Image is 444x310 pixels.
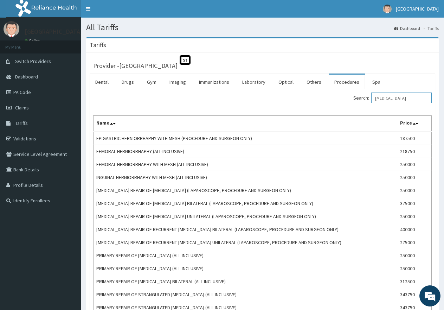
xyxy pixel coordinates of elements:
[141,75,162,89] a: Gym
[397,249,431,262] td: 250000
[94,262,397,275] td: PRIMARY REPAIR OF [MEDICAL_DATA] (ALL-INCLUSIVE)
[397,116,431,132] th: Price
[164,75,192,89] a: Imaging
[371,93,432,103] input: Search:
[397,197,431,210] td: 375000
[353,93,432,103] label: Search:
[397,132,431,145] td: 187500
[273,75,299,89] a: Optical
[86,23,439,32] h1: All Tariffs
[94,132,397,145] td: EPIGASTRIC HERNIORRHAPHY WITH MESH (PROCEDURE AND SURGEON ONLY)
[396,6,439,12] span: [GEOGRAPHIC_DATA]
[4,21,19,37] img: User Image
[329,75,365,89] a: Procedures
[41,89,97,160] span: We're online!
[237,75,271,89] a: Laboratory
[94,116,397,132] th: Name
[37,39,118,49] div: Chat with us now
[193,75,235,89] a: Immunizations
[13,35,28,53] img: d_794563401_company_1708531726252_794563401
[397,262,431,275] td: 250000
[4,192,134,217] textarea: Type your message and hit 'Enter'
[15,120,28,126] span: Tariffs
[94,158,397,171] td: FEMORAL HERNIORRHAPHY WITH MESH (ALL-INCLUSIVE)
[93,63,178,69] h3: Provider - [GEOGRAPHIC_DATA]
[94,197,397,210] td: [MEDICAL_DATA] REPAIR OF [MEDICAL_DATA] BILATERAL (LAPAROSCOPE, PROCEDURE AND SURGEON ONLY)
[397,158,431,171] td: 250000
[94,223,397,236] td: [MEDICAL_DATA] REPAIR OF RECURRENT [MEDICAL_DATA] BILATERAL (LAPAROSCOPE, PROCEDURE AND SURGEON O...
[94,249,397,262] td: PRIMARY REPAIR OF [MEDICAL_DATA] (ALL-INCLUSIVE)
[367,75,386,89] a: Spa
[90,75,114,89] a: Dental
[25,38,41,43] a: Online
[116,75,140,89] a: Drugs
[25,29,83,35] p: [GEOGRAPHIC_DATA]
[397,210,431,223] td: 250000
[397,288,431,301] td: 343750
[180,55,191,65] span: St
[397,184,431,197] td: 250000
[397,275,431,288] td: 312500
[94,275,397,288] td: PRIMARY REPAIR OF [MEDICAL_DATA] BILATERAL (ALL-INCLUSIVE)
[90,42,106,48] h3: Tariffs
[394,25,420,31] a: Dashboard
[383,5,392,13] img: User Image
[421,25,439,31] li: Tariffs
[15,105,29,111] span: Claims
[397,223,431,236] td: 400000
[94,184,397,197] td: [MEDICAL_DATA] REPAIR OF [MEDICAL_DATA] (LAPAROSCOPE, PROCEDURE AND SURGEON ONLY)
[397,145,431,158] td: 218750
[301,75,327,89] a: Others
[94,210,397,223] td: [MEDICAL_DATA] REPAIR OF [MEDICAL_DATA] UNILATERAL (LAPAROSCOPE, PROCEDURE AND SURGEON ONLY)
[15,74,38,80] span: Dashboard
[94,145,397,158] td: FEMORAL HERNIORRHAPHY (ALL-INCLUSIVE)
[15,58,51,64] span: Switch Providers
[94,288,397,301] td: PRIMARY REPAIR OF STRANGULATED [MEDICAL_DATA] (ALL-INCLUSIVE)
[94,171,397,184] td: INGUINAL HERNIORRHAPHY WITH MESH (ALL-INCLUSIVE)
[397,236,431,249] td: 275000
[94,236,397,249] td: [MEDICAL_DATA] REPAIR OF RECURRENT [MEDICAL_DATA] UNILATERAL (LAPAROSCOPE, PROCEDURE AND SURGEON ...
[115,4,132,20] div: Minimize live chat window
[397,171,431,184] td: 250000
